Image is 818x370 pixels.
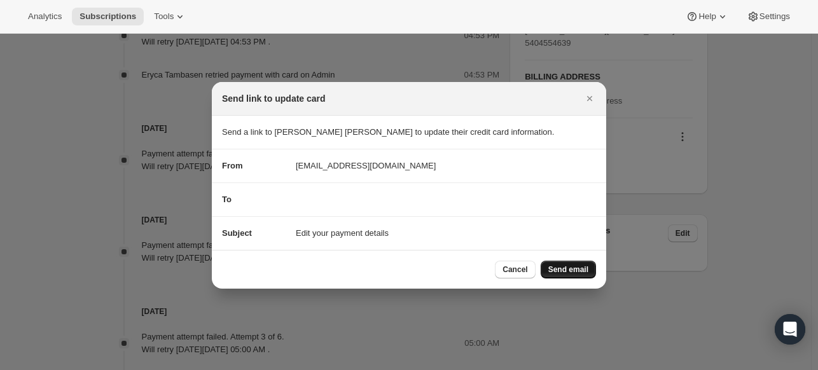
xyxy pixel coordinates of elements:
[80,11,136,22] span: Subscriptions
[678,8,736,25] button: Help
[503,264,527,275] span: Cancel
[222,92,326,105] h2: Send link to update card
[775,314,805,345] div: Open Intercom Messenger
[222,161,243,170] span: From
[72,8,144,25] button: Subscriptions
[739,8,798,25] button: Settings
[28,11,62,22] span: Analytics
[146,8,194,25] button: Tools
[296,227,389,240] span: Edit your payment details
[581,90,599,107] button: Close
[759,11,790,22] span: Settings
[222,195,232,204] span: To
[222,126,596,139] p: Send a link to [PERSON_NAME] [PERSON_NAME] to update their credit card information.
[698,11,716,22] span: Help
[495,261,535,278] button: Cancel
[296,160,436,172] span: [EMAIL_ADDRESS][DOMAIN_NAME]
[222,228,252,238] span: Subject
[541,261,596,278] button: Send email
[20,8,69,25] button: Analytics
[154,11,174,22] span: Tools
[548,264,588,275] span: Send email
